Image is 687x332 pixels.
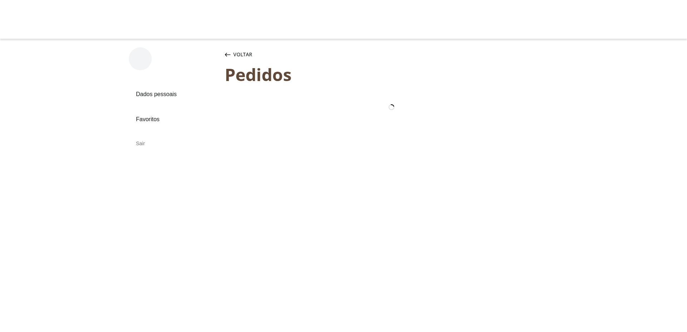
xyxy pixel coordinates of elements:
div: Sair [129,135,219,152]
span: Voltar [233,51,252,58]
img: loader [389,104,394,110]
a: Dados pessoais [129,85,219,104]
div: Pedidos [225,65,558,84]
a: Logo [331,13,356,25]
a: Favoritos [129,110,219,129]
button: Voltar [223,47,254,62]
